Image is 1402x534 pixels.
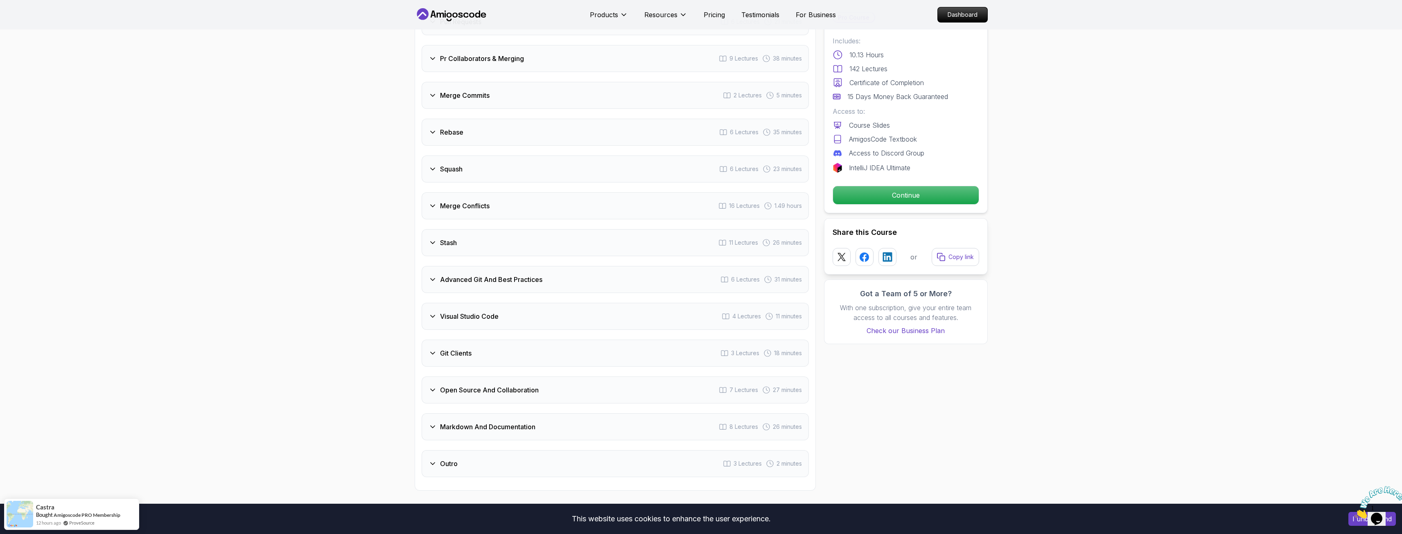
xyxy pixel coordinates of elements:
h3: Markdown And Documentation [440,422,535,432]
span: 27 minutes [773,386,802,394]
button: Markdown And Documentation8 Lectures 26 minutes [422,413,809,440]
span: 12 hours ago [36,519,61,526]
button: Outro3 Lectures 2 minutes [422,450,809,477]
a: Amigoscode PRO Membership [54,512,120,518]
button: Resources [644,10,687,26]
p: Access to: [833,106,979,116]
p: Course Slides [849,120,890,130]
a: Check our Business Plan [833,326,979,336]
span: 2 minutes [777,460,802,468]
button: Rebase6 Lectures 35 minutes [422,119,809,146]
button: Continue [833,186,979,205]
h3: Stash [440,238,457,248]
button: Merge Conflicts16 Lectures 1.49 hours [422,192,809,219]
img: Chat attention grabber [3,3,54,36]
p: Resources [644,10,677,20]
span: 38 minutes [773,54,802,63]
button: Squash6 Lectures 23 minutes [422,155,809,183]
span: 5 minutes [777,91,802,99]
span: 4 Lectures [732,312,761,320]
h3: Rebase [440,127,463,137]
h3: Merge Commits [440,90,490,100]
button: Visual Studio Code4 Lectures 11 minutes [422,303,809,330]
span: 3 Lectures [734,460,762,468]
div: This website uses cookies to enhance the user experience. [6,510,1336,528]
button: Git Clients3 Lectures 18 minutes [422,340,809,367]
button: Pr Collaborators & Merging9 Lectures 38 minutes [422,45,809,72]
p: 15 Days Money Back Guaranteed [847,92,948,101]
span: 6 Lectures [730,128,759,136]
p: Certificate of Completion [849,78,924,88]
p: AmigosCode Textbook [849,134,917,144]
span: 31 minutes [774,275,802,284]
span: 26 minutes [773,423,802,431]
p: IntelliJ IDEA Ultimate [849,163,910,173]
a: Pricing [704,10,725,20]
h3: Merge Conflicts [440,201,490,211]
h3: Got a Team of 5 or More? [833,288,979,300]
p: Products [590,10,618,20]
h3: Open Source And Collaboration [440,385,539,395]
span: 16 Lectures [729,202,760,210]
h3: Pr Collaborators & Merging [440,54,524,63]
span: 6 Lectures [731,275,760,284]
a: Dashboard [937,7,988,23]
span: 26 minutes [773,239,802,247]
span: Bought [36,511,53,518]
h3: Outro [440,459,458,469]
button: Advanced Git And Best Practices6 Lectures 31 minutes [422,266,809,293]
span: 1.49 hours [774,202,802,210]
p: Includes: [833,36,979,46]
img: jetbrains logo [833,163,842,173]
h3: Git Clients [440,348,472,358]
span: Castra [36,504,54,511]
p: 142 Lectures [849,64,887,74]
button: Stash11 Lectures 26 minutes [422,229,809,256]
h3: Visual Studio Code [440,311,499,321]
p: or [910,252,917,262]
p: Continue [833,186,979,204]
img: provesource social proof notification image [7,501,33,527]
span: 2 Lectures [734,91,762,99]
span: 3 Lectures [731,349,759,357]
p: Access to Discord Group [849,148,924,158]
h3: Advanced Git And Best Practices [440,275,542,284]
button: Products [590,10,628,26]
h2: Share this Course [833,227,979,238]
a: For Business [796,10,836,20]
button: Accept cookies [1348,512,1396,526]
a: Testimonials [741,10,779,20]
span: 18 minutes [774,349,802,357]
span: 11 Lectures [729,239,758,247]
p: 10.13 Hours [849,50,884,60]
span: 35 minutes [773,128,802,136]
button: Open Source And Collaboration7 Lectures 27 minutes [422,376,809,403]
button: Merge Commits2 Lectures 5 minutes [422,82,809,109]
button: Copy link [932,248,979,266]
span: 9 Lectures [729,54,758,63]
span: 8 Lectures [729,423,758,431]
p: With one subscription, give your entire team access to all courses and features. [833,303,979,322]
p: Dashboard [938,7,987,22]
a: ProveSource [69,519,95,526]
span: 6 Lectures [730,165,759,173]
span: 23 minutes [773,165,802,173]
span: 1 [3,3,7,10]
span: 11 minutes [776,312,802,320]
h3: Squash [440,164,463,174]
span: 7 Lectures [729,386,758,394]
p: Copy link [948,253,974,261]
iframe: chat widget [1351,483,1402,522]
